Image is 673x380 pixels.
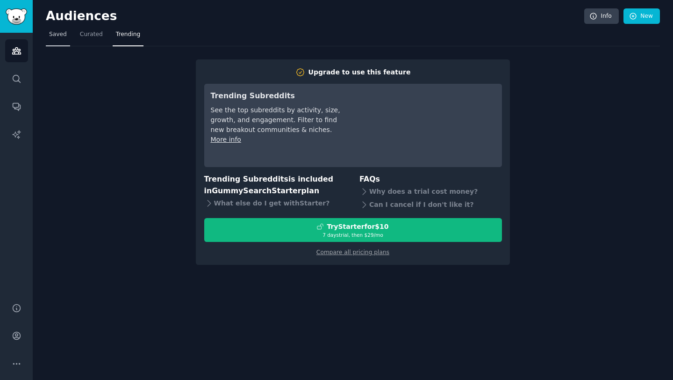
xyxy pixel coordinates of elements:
[211,90,342,102] h3: Trending Subreddits
[46,27,70,46] a: Saved
[359,185,502,198] div: Why does a trial cost money?
[316,249,389,256] a: Compare all pricing plans
[77,27,106,46] a: Curated
[204,174,347,197] h3: Trending Subreddits is included in plan
[80,30,103,39] span: Curated
[327,222,388,232] div: Try Starter for $10
[116,30,140,39] span: Trending
[623,8,660,24] a: New
[359,174,502,185] h3: FAQs
[204,197,347,210] div: What else do I get with Starter ?
[211,136,241,143] a: More info
[355,90,495,161] iframe: YouTube video player
[308,67,411,77] div: Upgrade to use this feature
[49,30,67,39] span: Saved
[204,218,502,242] button: TryStarterfor$107 daystrial, then $29/mo
[205,232,501,238] div: 7 days trial, then $ 29 /mo
[113,27,143,46] a: Trending
[211,105,342,135] div: See the top subreddits by activity, size, growth, and engagement. Filter to find new breakout com...
[6,8,27,25] img: GummySearch logo
[584,8,619,24] a: Info
[359,198,502,212] div: Can I cancel if I don't like it?
[46,9,584,24] h2: Audiences
[212,186,301,195] span: GummySearch Starter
